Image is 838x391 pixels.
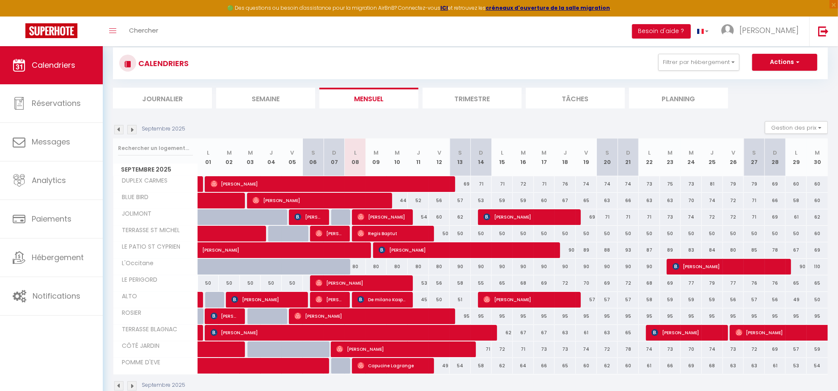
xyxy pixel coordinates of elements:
[702,292,723,308] div: 59
[555,193,576,208] div: 67
[227,149,232,157] abbr: M
[744,308,765,324] div: 95
[479,149,484,157] abbr: D
[723,209,744,225] div: 72
[765,242,786,258] div: 78
[471,139,492,176] th: 14
[765,176,786,192] div: 69
[723,292,744,308] div: 56
[357,209,407,225] span: [PERSON_NAME]
[534,308,555,324] div: 95
[786,139,807,176] th: 29
[744,226,765,241] div: 50
[387,193,408,208] div: 44
[198,275,219,291] div: 50
[786,176,807,192] div: 60
[702,242,723,258] div: 84
[294,308,450,324] span: [PERSON_NAME]
[597,242,618,258] div: 88
[118,141,193,156] input: Rechercher un logement...
[450,193,471,208] div: 57
[105,50,129,55] div: Mots-clés
[32,214,71,224] span: Paiements
[513,226,534,241] div: 50
[651,324,722,341] span: [PERSON_NAME]
[14,22,20,29] img: website_grey.svg
[618,176,639,192] div: 74
[492,226,513,241] div: 50
[357,291,407,308] span: De milano Kasper
[534,193,555,208] div: 60
[357,358,428,374] span: Capucine Lagrange
[395,149,400,157] abbr: M
[555,259,576,275] div: 90
[815,149,820,157] abbr: M
[773,149,778,157] abbr: D
[219,139,240,176] th: 02
[715,17,809,46] a: ... [PERSON_NAME]
[660,292,681,308] div: 59
[639,139,660,176] th: 22
[765,209,786,225] div: 69
[316,291,344,308] span: [PERSON_NAME]
[240,275,261,291] div: 50
[597,226,618,241] div: 50
[660,308,681,324] div: 95
[807,176,828,192] div: 60
[534,275,555,291] div: 69
[555,275,576,291] div: 72
[269,149,273,157] abbr: J
[629,88,728,108] li: Planning
[639,176,660,192] div: 73
[324,139,345,176] th: 07
[744,292,765,308] div: 57
[44,50,65,55] div: Domaine
[408,292,429,308] div: 45
[450,176,471,192] div: 69
[807,139,828,176] th: 30
[648,149,651,157] abbr: L
[702,308,723,324] div: 95
[115,226,182,235] span: TERRASSE ST MICHEL
[440,4,448,11] a: ICI
[632,24,691,39] button: Besoin d'aide ?
[32,252,84,263] span: Hébergement
[555,226,576,241] div: 50
[115,325,180,334] span: TERRASSE BLAGNAC
[115,292,146,301] span: ALTO
[115,259,156,268] span: L'Occitane
[744,275,765,291] div: 76
[248,149,253,157] abbr: M
[605,149,609,157] abbr: S
[492,275,513,291] div: 65
[807,226,828,241] div: 60
[668,149,673,157] abbr: M
[542,149,547,157] abbr: M
[807,308,828,324] div: 95
[198,242,219,258] a: [PERSON_NAME]
[681,193,702,208] div: 70
[202,238,358,254] span: [PERSON_NAME]
[555,242,576,258] div: 90
[32,60,75,70] span: Calendriers
[429,259,450,275] div: 80
[492,308,513,324] div: 95
[534,176,555,192] div: 71
[115,176,170,186] span: DUPLEX CARMES
[618,226,639,241] div: 50
[626,149,630,157] abbr: D
[765,292,786,308] div: 56
[597,325,618,341] div: 63
[429,209,450,225] div: 60
[702,209,723,225] div: 72
[702,139,723,176] th: 25
[744,193,765,208] div: 71
[471,308,492,324] div: 95
[513,139,534,176] th: 16
[486,4,610,11] a: créneaux d'ouverture de la salle migration
[357,225,428,241] span: Regis Baptut
[513,176,534,192] div: 72
[723,308,744,324] div: 95
[366,259,387,275] div: 80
